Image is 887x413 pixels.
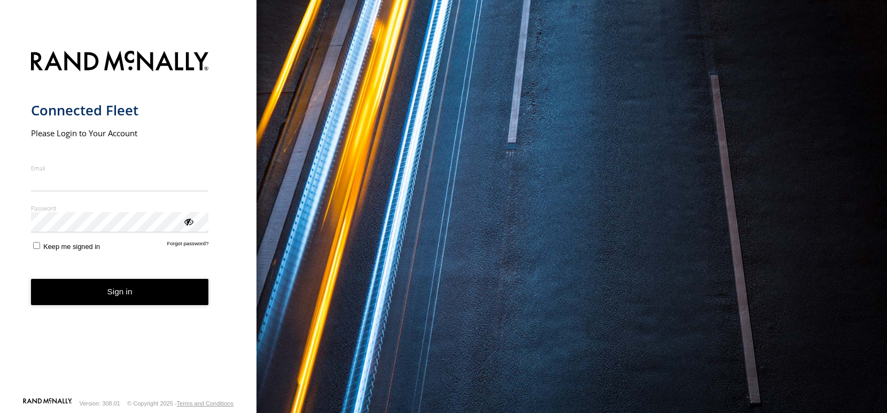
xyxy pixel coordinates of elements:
[127,400,234,407] div: © Copyright 2025 -
[43,243,100,251] span: Keep me signed in
[183,216,193,227] div: ViewPassword
[31,164,209,172] label: Email
[31,204,209,212] label: Password
[80,400,120,407] div: Version: 308.01
[167,240,209,251] a: Forgot password?
[31,102,209,119] h1: Connected Fleet
[23,398,72,409] a: Visit our Website
[31,128,209,138] h2: Please Login to Your Account
[31,49,209,76] img: Rand McNally
[31,279,209,305] button: Sign in
[31,44,226,397] form: main
[33,242,40,249] input: Keep me signed in
[177,400,234,407] a: Terms and Conditions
